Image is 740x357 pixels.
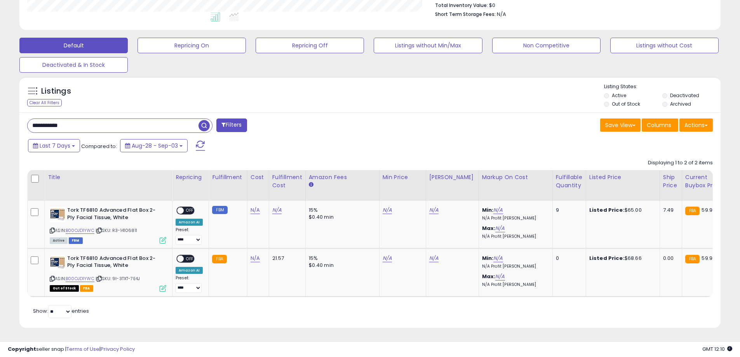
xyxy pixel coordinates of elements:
a: N/A [429,206,439,214]
div: Fulfillable Quantity [556,173,583,190]
img: 41a3z5DqXGL._SL40_.jpg [50,255,65,270]
th: The percentage added to the cost of goods (COGS) that forms the calculator for Min & Max prices. [479,170,552,201]
strong: Copyright [8,345,36,353]
a: Terms of Use [66,345,99,353]
small: FBM [212,206,227,214]
b: Tork TF6810 Advanced Flat Box 2-Ply Facial Tissue, White [67,207,162,223]
span: | SKU: 9I-3TXT-7E4J [96,275,140,282]
img: 41a3z5DqXGL._SL40_.jpg [50,207,65,222]
b: Listed Price: [589,206,625,214]
a: B00OJD1YWC [66,227,94,234]
div: Fulfillment [212,173,244,181]
div: Amazon AI [176,219,203,226]
a: N/A [493,254,503,262]
p: N/A Profit [PERSON_NAME] [482,234,547,239]
a: N/A [495,273,505,280]
div: ASIN: [50,207,166,243]
span: OFF [184,255,196,262]
div: Displaying 1 to 2 of 2 items [648,159,713,167]
div: Listed Price [589,173,656,181]
div: $0.40 min [309,214,373,221]
a: N/A [272,206,282,214]
div: 0.00 [663,255,676,262]
small: FBA [685,255,700,263]
b: Tork TF6810 Advanced Flat Box 2-Ply Facial Tissue, White [67,255,162,271]
span: FBM [69,237,83,244]
span: Show: entries [33,307,89,315]
div: 0 [556,255,580,262]
div: seller snap | | [8,346,135,353]
a: N/A [429,254,439,262]
div: Repricing [176,173,205,181]
div: $65.00 [589,207,654,214]
span: All listings currently available for purchase on Amazon [50,237,68,244]
div: 21.57 [272,255,299,262]
div: Ship Price [663,173,679,190]
div: [PERSON_NAME] [429,173,475,181]
div: Markup on Cost [482,173,549,181]
div: 15% [309,255,373,262]
p: N/A Profit [PERSON_NAME] [482,282,547,287]
span: All listings that are currently out of stock and unavailable for purchase on Amazon [50,285,79,292]
span: 2025-09-12 12:10 GMT [702,345,732,353]
a: N/A [251,206,260,214]
div: Title [48,173,169,181]
a: Privacy Policy [101,345,135,353]
b: Min: [482,254,494,262]
div: Current Buybox Price [685,173,725,190]
div: Amazon AI [176,267,203,274]
b: Listed Price: [589,254,625,262]
small: Amazon Fees. [309,181,313,188]
div: Preset: [176,227,203,245]
span: 59.96 [702,206,716,214]
span: 59.96 [702,254,716,262]
div: Min Price [383,173,423,181]
a: N/A [251,254,260,262]
div: 7.49 [663,207,676,214]
span: OFF [184,207,196,214]
small: FBA [685,207,700,215]
b: Max: [482,273,496,280]
div: ASIN: [50,255,166,291]
b: Min: [482,206,494,214]
a: N/A [495,225,505,232]
div: Fulfillment Cost [272,173,302,190]
span: | SKU: R3-14106811 [96,227,137,233]
p: N/A Profit [PERSON_NAME] [482,216,547,221]
div: $0.40 min [309,262,373,269]
span: FBA [80,285,93,292]
p: N/A Profit [PERSON_NAME] [482,264,547,269]
a: B00OJD1YWC [66,275,94,282]
div: 15% [309,207,373,214]
b: Max: [482,225,496,232]
a: N/A [493,206,503,214]
div: 9 [556,207,580,214]
small: FBA [212,255,226,263]
div: Cost [251,173,266,181]
div: $68.66 [589,255,654,262]
div: Preset: [176,275,203,293]
a: N/A [383,206,392,214]
a: N/A [383,254,392,262]
div: Amazon Fees [309,173,376,181]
